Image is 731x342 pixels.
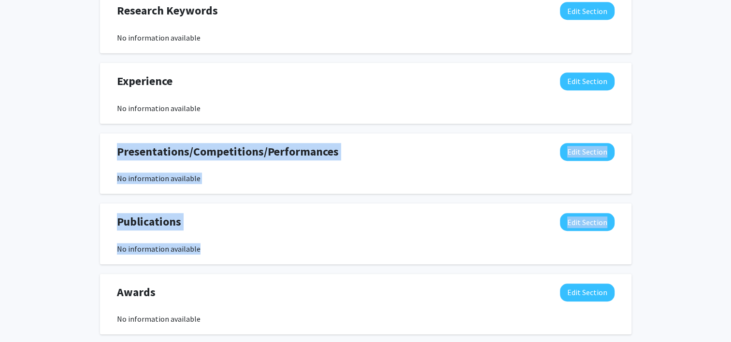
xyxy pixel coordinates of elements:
span: Awards [117,284,156,301]
div: No information available [117,102,615,114]
button: Edit Publications [560,213,615,231]
div: No information available [117,32,615,43]
span: Research Keywords [117,2,218,19]
div: No information available [117,243,615,255]
button: Edit Presentations/Competitions/Performances [560,143,615,161]
button: Edit Experience [560,72,615,90]
span: Experience [117,72,172,90]
div: No information available [117,172,615,184]
iframe: Chat [7,299,41,335]
button: Edit Awards [560,284,615,301]
button: Edit Research Keywords [560,2,615,20]
span: Presentations/Competitions/Performances [117,143,339,160]
span: Publications [117,213,181,230]
div: No information available [117,313,615,325]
